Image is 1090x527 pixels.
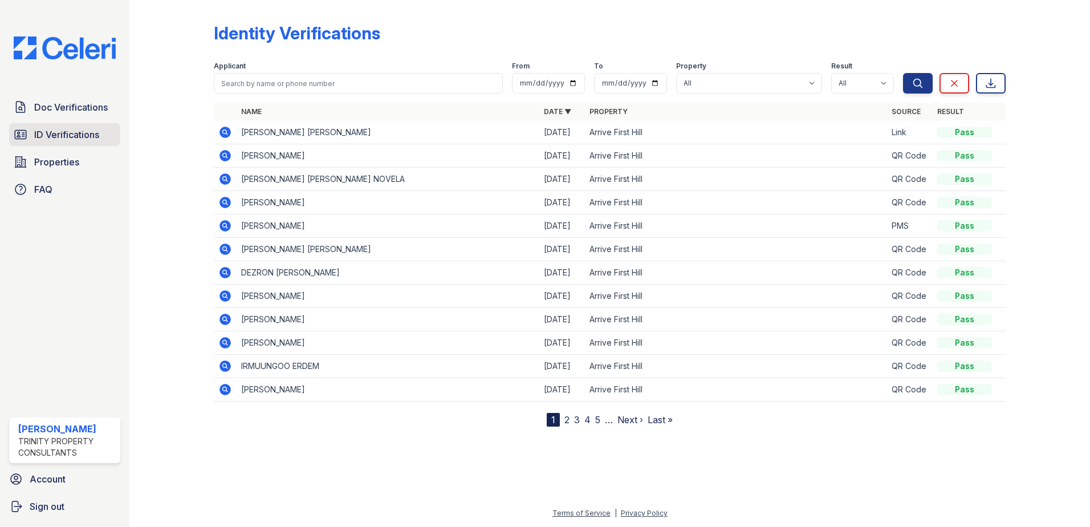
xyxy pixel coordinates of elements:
[887,308,933,331] td: QR Code
[539,214,585,238] td: [DATE]
[547,413,560,427] div: 1
[552,509,611,517] a: Terms of Service
[937,384,992,395] div: Pass
[241,107,262,116] a: Name
[34,100,108,114] span: Doc Verifications
[887,238,933,261] td: QR Code
[585,168,888,191] td: Arrive First Hill
[887,331,933,355] td: QR Code
[539,378,585,402] td: [DATE]
[887,214,933,238] td: PMS
[9,123,120,146] a: ID Verifications
[237,355,539,378] td: IRMUUNGOO ERDEM
[214,62,246,71] label: Applicant
[34,155,79,169] span: Properties
[237,378,539,402] td: [PERSON_NAME]
[237,168,539,191] td: [PERSON_NAME] [PERSON_NAME] NOVELA
[34,128,99,141] span: ID Verifications
[937,220,992,232] div: Pass
[615,509,617,517] div: |
[237,308,539,331] td: [PERSON_NAME]
[574,414,580,425] a: 3
[887,191,933,214] td: QR Code
[887,121,933,144] td: Link
[544,107,571,116] a: Date ▼
[831,62,852,71] label: Result
[539,285,585,308] td: [DATE]
[648,414,673,425] a: Last »
[937,337,992,348] div: Pass
[237,121,539,144] td: [PERSON_NAME] [PERSON_NAME]
[34,183,52,196] span: FAQ
[237,261,539,285] td: DEZRON [PERSON_NAME]
[617,414,643,425] a: Next ›
[605,413,613,427] span: …
[585,378,888,402] td: Arrive First Hill
[539,261,585,285] td: [DATE]
[887,378,933,402] td: QR Code
[539,144,585,168] td: [DATE]
[585,331,888,355] td: Arrive First Hill
[237,191,539,214] td: [PERSON_NAME]
[539,355,585,378] td: [DATE]
[5,468,125,490] a: Account
[5,37,125,59] img: CE_Logo_Blue-a8612792a0a2168367f1c8372b55b34899dd931a85d93a1a3d3e32e68fde9ad4.png
[539,308,585,331] td: [DATE]
[9,151,120,173] a: Properties
[237,238,539,261] td: [PERSON_NAME] [PERSON_NAME]
[584,414,591,425] a: 4
[595,414,600,425] a: 5
[937,173,992,185] div: Pass
[539,238,585,261] td: [DATE]
[18,422,116,436] div: [PERSON_NAME]
[539,191,585,214] td: [DATE]
[237,144,539,168] td: [PERSON_NAME]
[937,360,992,372] div: Pass
[937,267,992,278] div: Pass
[237,214,539,238] td: [PERSON_NAME]
[937,244,992,255] div: Pass
[589,107,628,116] a: Property
[539,121,585,144] td: [DATE]
[937,150,992,161] div: Pass
[237,331,539,355] td: [PERSON_NAME]
[585,261,888,285] td: Arrive First Hill
[676,62,706,71] label: Property
[9,178,120,201] a: FAQ
[887,355,933,378] td: QR Code
[237,285,539,308] td: [PERSON_NAME]
[937,127,992,138] div: Pass
[5,495,125,518] a: Sign out
[9,96,120,119] a: Doc Verifications
[937,290,992,302] div: Pass
[585,285,888,308] td: Arrive First Hill
[585,121,888,144] td: Arrive First Hill
[30,472,66,486] span: Account
[18,436,116,459] div: Trinity Property Consultants
[539,331,585,355] td: [DATE]
[937,107,964,116] a: Result
[512,62,530,71] label: From
[887,168,933,191] td: QR Code
[621,509,668,517] a: Privacy Policy
[892,107,921,116] a: Source
[887,285,933,308] td: QR Code
[937,314,992,325] div: Pass
[585,308,888,331] td: Arrive First Hill
[585,144,888,168] td: Arrive First Hill
[539,168,585,191] td: [DATE]
[594,62,603,71] label: To
[30,500,64,513] span: Sign out
[585,191,888,214] td: Arrive First Hill
[887,261,933,285] td: QR Code
[887,144,933,168] td: QR Code
[214,73,503,94] input: Search by name or phone number
[585,214,888,238] td: Arrive First Hill
[585,355,888,378] td: Arrive First Hill
[564,414,570,425] a: 2
[585,238,888,261] td: Arrive First Hill
[937,197,992,208] div: Pass
[214,23,380,43] div: Identity Verifications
